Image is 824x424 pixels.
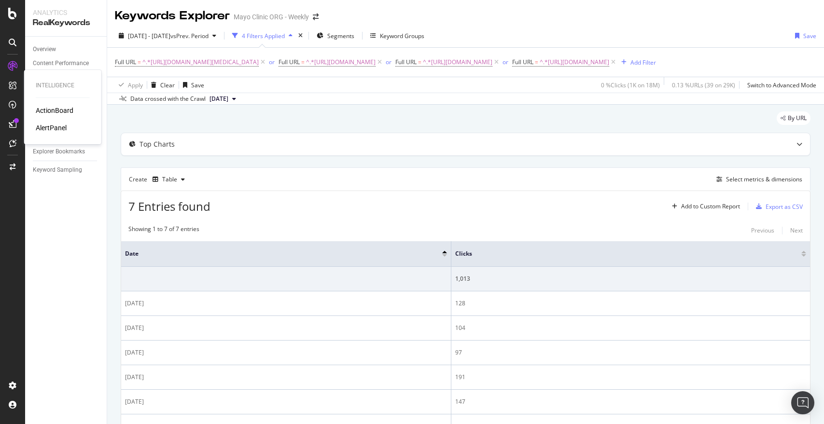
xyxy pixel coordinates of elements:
div: or [386,58,391,66]
div: 1,013 [455,274,806,283]
div: 191 [455,373,806,382]
button: Select metrics & dimensions [712,174,802,185]
div: [DATE] [125,299,447,308]
div: times [296,31,305,41]
div: Previous [751,226,774,234]
div: [DATE] [125,348,447,357]
span: = [418,58,421,66]
button: Save [179,77,204,93]
span: Full URL [279,58,300,66]
div: or [269,58,275,66]
a: ActionBoard [36,106,73,115]
a: AlertPanel [36,123,67,133]
div: Top Charts [140,139,175,149]
div: or [503,58,508,66]
a: Content Performance [33,58,100,68]
div: 0.13 % URLs ( 39 on 29K ) [672,81,735,89]
div: 0 % Clicks ( 1K on 18M ) [601,81,660,89]
span: Segments [327,32,354,40]
button: Add to Custom Report [668,199,740,214]
span: Full URL [512,58,533,66]
button: Segments [313,28,358,43]
button: Add Filter [617,56,656,68]
button: Switch to Advanced Mode [743,77,816,93]
span: ^.*[URL][DOMAIN_NAME] [423,55,492,69]
div: Export as CSV [766,203,803,211]
div: Create [129,172,189,187]
div: 147 [455,397,806,406]
div: Keywords Explorer [115,8,230,24]
span: ^.*[URL][DOMAIN_NAME][MEDICAL_DATA] [142,55,259,69]
div: Switch to Advanced Mode [747,81,816,89]
span: ^.*[URL][DOMAIN_NAME] [306,55,376,69]
div: Showing 1 to 7 of 7 entries [128,225,199,236]
div: [DATE] [125,397,447,406]
div: Explorer Bookmarks [33,147,85,157]
div: Save [803,32,816,40]
span: = [535,58,538,66]
div: legacy label [777,111,810,125]
div: Intelligence [36,82,90,90]
button: 4 Filters Applied [228,28,296,43]
div: Analytics [33,8,99,17]
div: [DATE] [125,373,447,382]
div: Add to Custom Report [681,204,740,209]
button: or [269,57,275,67]
div: [DATE] [125,324,447,332]
div: Select metrics & dimensions [726,175,802,183]
div: Clear [160,81,175,89]
span: 7 Entries found [128,198,210,214]
span: 2025 Aug. 6th [209,95,228,103]
div: Data crossed with the Crawl [130,95,206,103]
div: 104 [455,324,806,332]
span: By URL [788,115,807,121]
div: Open Intercom Messenger [791,391,814,414]
button: [DATE] [206,93,240,105]
div: Keyword Groups [380,32,424,40]
button: Keyword Groups [366,28,428,43]
div: 128 [455,299,806,308]
div: Next [790,226,803,234]
button: Apply [115,77,143,93]
span: = [301,58,305,66]
a: Explorer Bookmarks [33,147,100,157]
button: Table [149,172,189,187]
button: [DATE] - [DATE]vsPrev. Period [115,28,220,43]
span: Full URL [395,58,417,66]
button: Export as CSV [752,199,803,214]
div: 4 Filters Applied [242,32,285,40]
span: Clicks [455,249,787,258]
button: Next [790,225,803,236]
a: Overview [33,44,100,55]
div: Table [162,177,177,182]
span: vs Prev. Period [170,32,209,40]
button: or [386,57,391,67]
div: arrow-right-arrow-left [313,14,319,20]
div: Mayo Clinic ORG - Weekly [234,12,309,22]
span: = [138,58,141,66]
div: 97 [455,348,806,357]
button: Save [791,28,816,43]
div: Overview [33,44,56,55]
div: Keyword Sampling [33,165,82,175]
button: Clear [147,77,175,93]
div: Apply [128,81,143,89]
span: Full URL [115,58,136,66]
div: Save [191,81,204,89]
a: Keyword Sampling [33,165,100,175]
div: Add Filter [630,58,656,67]
span: ^.*[URL][DOMAIN_NAME] [540,55,609,69]
span: Date [125,249,428,258]
button: Previous [751,225,774,236]
button: or [503,57,508,67]
div: RealKeywords [33,17,99,28]
div: Content Performance [33,58,89,68]
span: [DATE] - [DATE] [128,32,170,40]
